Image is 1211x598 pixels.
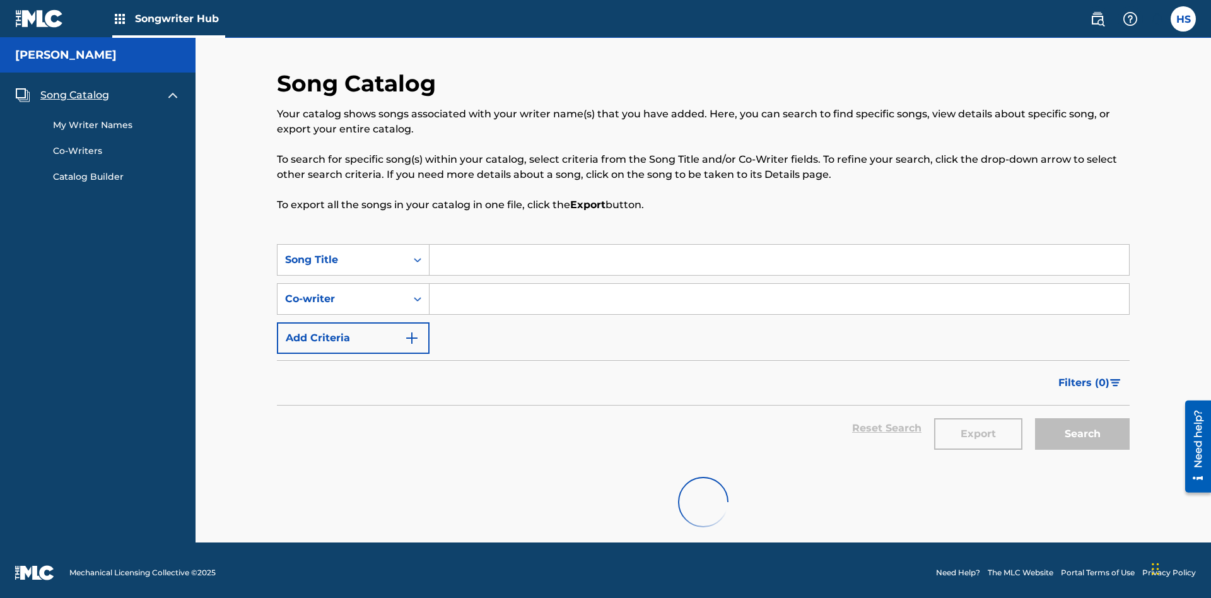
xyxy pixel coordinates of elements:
[1110,379,1121,387] img: filter
[15,88,30,103] img: Song Catalog
[53,170,180,184] a: Catalog Builder
[1123,11,1138,26] img: help
[936,567,980,578] a: Need Help?
[1061,567,1135,578] a: Portal Terms of Use
[277,107,1130,137] p: Your catalog shows songs associated with your writer name(s) that you have added. Here, you can s...
[277,152,1130,182] p: To search for specific song(s) within your catalog, select criteria from the Song Title and/or Co...
[277,69,442,98] h2: Song Catalog
[277,322,430,354] button: Add Criteria
[277,244,1130,462] form: Search Form
[988,567,1053,578] a: The MLC Website
[1058,375,1109,390] span: Filters ( 0 )
[1148,537,1211,598] iframe: Chat Widget
[165,88,180,103] img: expand
[135,11,225,26] span: Songwriter Hub
[678,477,728,527] img: preloader
[277,197,1130,213] p: To export all the songs in your catalog in one file, click the button.
[1142,567,1196,578] a: Privacy Policy
[1171,6,1196,32] div: User Menu
[1118,6,1143,32] div: Help
[1051,367,1130,399] button: Filters (0)
[1152,550,1159,588] div: Drag
[1085,6,1110,32] a: Public Search
[1150,13,1163,25] div: Notifications
[15,88,109,103] a: Song CatalogSong Catalog
[53,119,180,132] a: My Writer Names
[69,567,216,578] span: Mechanical Licensing Collective © 2025
[404,331,419,346] img: 9d2ae6d4665cec9f34b9.svg
[1176,396,1211,499] iframe: Resource Center
[570,199,605,211] strong: Export
[15,9,64,28] img: MLC Logo
[1090,11,1105,26] img: search
[285,252,399,267] div: Song Title
[40,88,109,103] span: Song Catalog
[15,48,117,62] h5: Lorna Singerton
[53,144,180,158] a: Co-Writers
[112,11,127,26] img: Top Rightsholders
[15,565,54,580] img: logo
[285,291,399,307] div: Co-writer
